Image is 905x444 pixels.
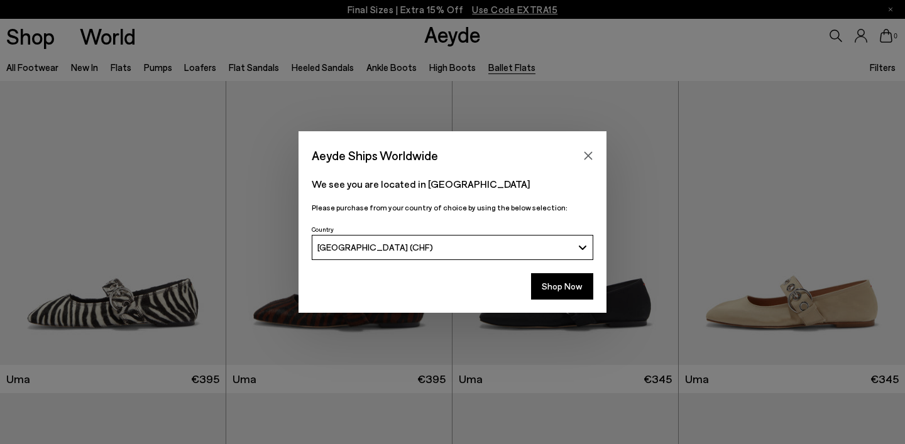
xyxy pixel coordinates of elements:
span: Country [312,225,334,233]
p: We see you are located in [GEOGRAPHIC_DATA] [312,176,593,192]
span: Aeyde Ships Worldwide [312,144,438,166]
button: Close [579,146,598,165]
span: [GEOGRAPHIC_DATA] (CHF) [317,242,433,252]
p: Please purchase from your country of choice by using the below selection: [312,202,593,214]
button: Shop Now [531,273,593,300]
